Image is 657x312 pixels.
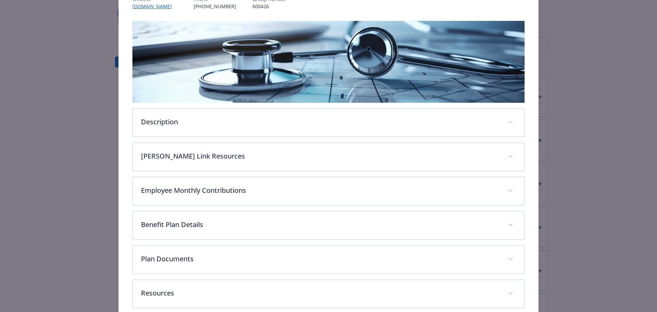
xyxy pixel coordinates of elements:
[253,3,287,10] p: 600426
[133,177,525,205] div: Employee Monthly Contributions
[141,220,500,230] p: Benefit Plan Details
[133,246,525,274] div: Plan Documents
[141,185,500,196] p: Employee Monthly Contributions
[141,151,500,161] p: [PERSON_NAME] Link Resources
[133,280,525,308] div: Resources
[194,3,236,10] p: [PHONE_NUMBER]
[133,109,525,137] div: Description
[141,117,500,127] p: Description
[132,21,525,103] img: banner
[133,143,525,171] div: [PERSON_NAME] Link Resources
[141,288,500,298] p: Resources
[132,3,177,10] a: [DOMAIN_NAME]
[133,211,525,239] div: Benefit Plan Details
[141,254,500,264] p: Plan Documents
